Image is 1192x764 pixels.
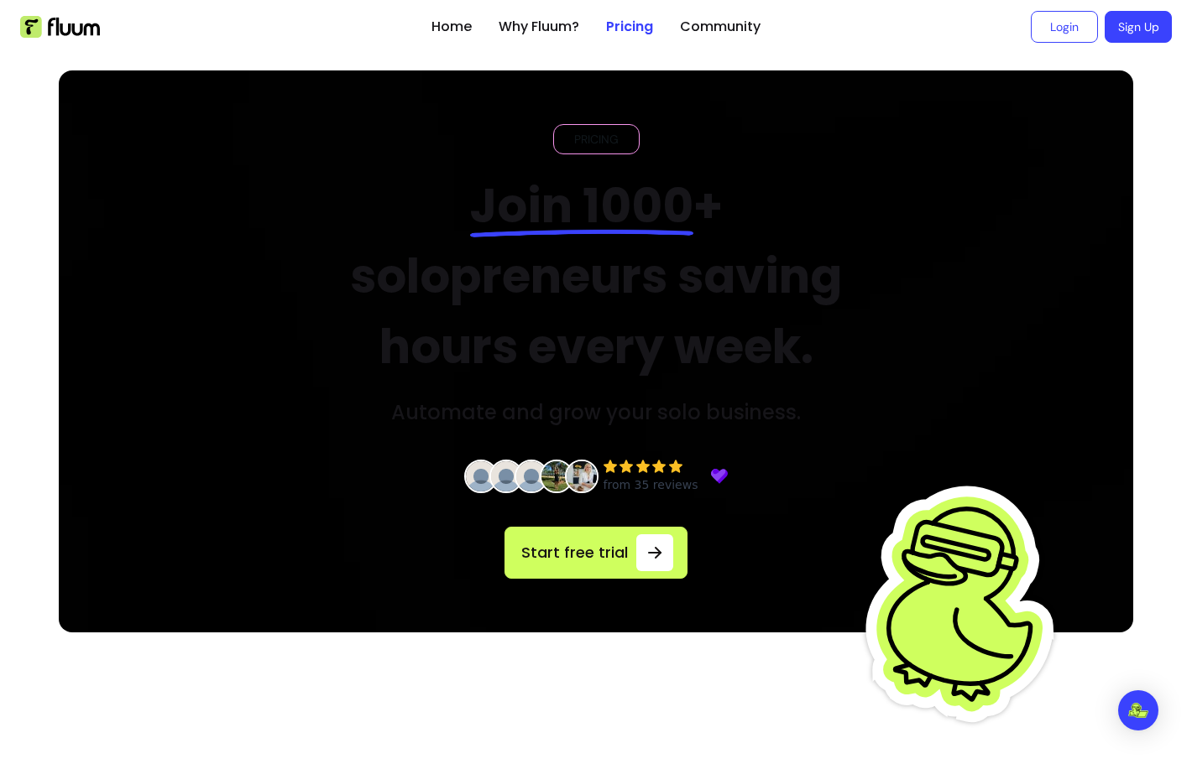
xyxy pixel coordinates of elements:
a: Sign Up [1105,11,1172,43]
span: PRICING [567,131,625,148]
a: Why Fluum? [499,17,579,37]
a: Home [431,17,472,37]
span: Join 1000 [470,173,693,239]
div: Open Intercom Messenger [1118,690,1158,730]
a: Login [1031,11,1098,43]
a: Community [680,17,761,37]
span: Start free trial [519,541,630,564]
img: Fluum Duck sticker [860,456,1070,750]
img: Fluum Logo [20,16,100,38]
a: Pricing [606,17,653,37]
a: Start free trial [505,527,687,579]
h3: Automate and grow your solo business. [391,399,801,426]
h2: + solopreneurs saving hours every week. [312,171,881,382]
